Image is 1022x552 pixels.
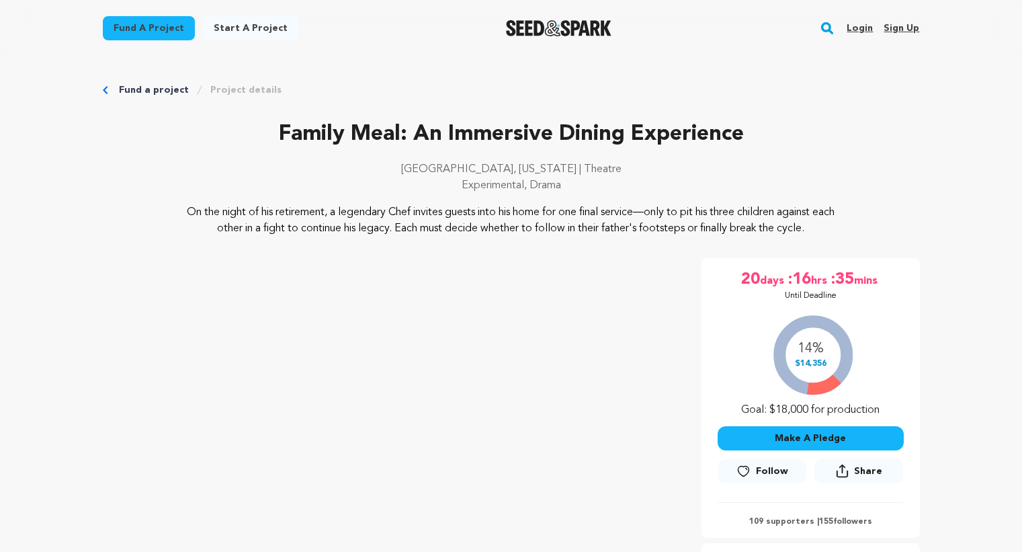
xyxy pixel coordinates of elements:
[741,269,760,290] span: 20
[103,83,920,97] div: Breadcrumb
[785,290,837,301] p: Until Deadline
[760,269,787,290] span: days
[756,465,788,478] span: Follow
[847,17,873,39] a: Login
[184,204,838,237] p: On the night of his retirement, a legendary Chef invites guests into his home for one final servi...
[506,20,611,36] img: Seed&Spark Logo Dark Mode
[830,269,854,290] span: :35
[814,459,903,483] button: Share
[819,518,833,526] span: 155
[103,16,195,40] a: Fund a project
[787,269,811,290] span: :16
[103,161,920,178] p: [GEOGRAPHIC_DATA], [US_STATE] | Theatre
[718,426,904,450] button: Make A Pledge
[718,459,806,483] a: Follow
[854,465,882,478] span: Share
[203,16,298,40] a: Start a project
[506,20,611,36] a: Seed&Spark Homepage
[103,178,920,194] p: Experimental, Drama
[884,17,919,39] a: Sign up
[718,516,904,527] p: 109 supporters | followers
[210,83,282,97] a: Project details
[103,118,920,151] p: Family Meal: An Immersive Dining Experience
[814,459,903,489] span: Share
[854,269,880,290] span: mins
[811,269,830,290] span: hrs
[119,83,189,97] a: Fund a project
